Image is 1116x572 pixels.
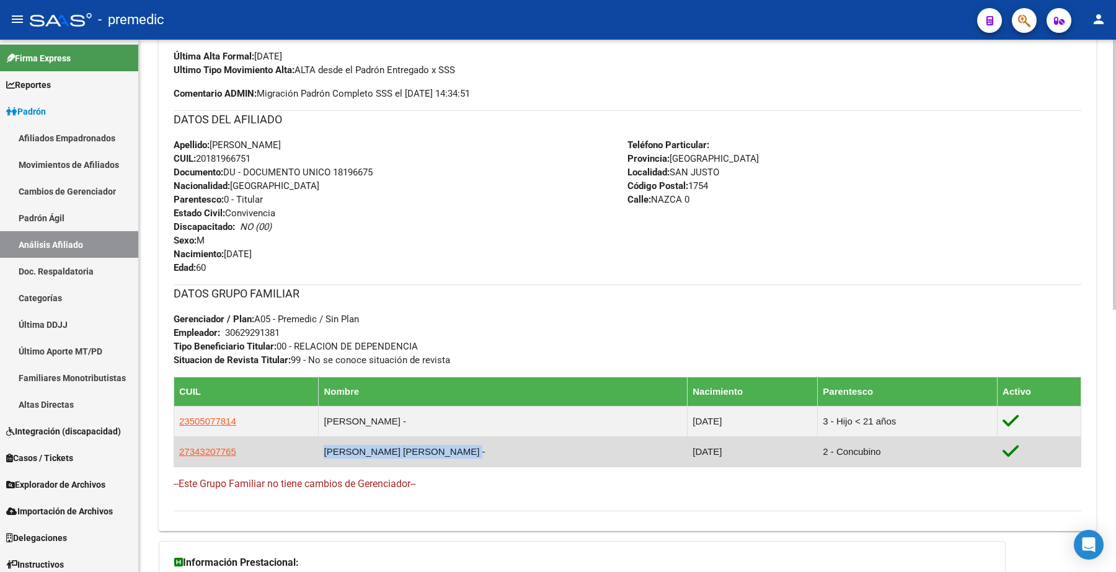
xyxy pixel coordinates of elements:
[818,436,998,467] td: 2 - Concubino
[627,180,708,191] span: 1754
[174,64,294,76] strong: Ultimo Tipo Movimiento Alta:
[174,167,373,178] span: DU - DOCUMENTO UNICO 18196675
[174,235,197,246] strong: Sexo:
[179,416,236,426] span: 23505077814
[174,314,254,325] strong: Gerenciador / Plan:
[174,51,254,62] strong: Última Alta Formal:
[6,425,121,438] span: Integración (discapacidad)
[174,262,196,273] strong: Edad:
[998,377,1081,406] th: Activo
[627,139,709,151] strong: Teléfono Particular:
[1074,530,1104,560] div: Open Intercom Messenger
[627,153,759,164] span: [GEOGRAPHIC_DATA]
[174,208,275,219] span: Convivencia
[174,111,1081,128] h3: DATOS DEL AFILIADO
[6,478,105,491] span: Explorador de Archivos
[174,314,359,325] span: A05 - Premedic / Sin Plan
[174,87,470,100] span: Migración Padrón Completo SSS el [DATE] 14:34:51
[818,377,998,406] th: Parentesco
[98,6,164,33] span: - premedic
[174,51,282,62] span: [DATE]
[174,354,291,366] strong: Situacion de Revista Titular:
[174,153,196,164] strong: CUIL:
[174,139,210,151] strong: Apellido:
[6,105,46,118] span: Padrón
[179,446,236,457] span: 27343207765
[174,354,450,366] span: 99 - No se conoce situación de revista
[319,436,688,467] td: [PERSON_NAME] [PERSON_NAME] -
[174,554,990,571] h3: Información Prestacional:
[174,194,224,205] strong: Parentesco:
[174,327,220,338] strong: Empleador:
[319,377,688,406] th: Nombre
[627,153,670,164] strong: Provincia:
[174,249,252,260] span: [DATE]
[174,285,1081,302] h3: DATOS GRUPO FAMILIAR
[174,341,277,352] strong: Tipo Beneficiario Titular:
[174,88,257,99] strong: Comentario ADMIN:
[174,180,230,191] strong: Nacionalidad:
[688,436,818,467] td: [DATE]
[627,194,689,205] span: NAZCA 0
[627,194,651,205] strong: Calle:
[174,139,281,151] span: [PERSON_NAME]
[174,341,418,352] span: 00 - RELACION DE DEPENDENCIA
[627,167,719,178] span: SAN JUSTO
[319,406,688,436] td: [PERSON_NAME] -
[688,406,818,436] td: [DATE]
[174,477,1081,491] h4: --Este Grupo Familiar no tiene cambios de Gerenciador--
[6,504,113,518] span: Importación de Archivos
[174,167,223,178] strong: Documento:
[174,377,319,406] th: CUIL
[174,235,205,246] span: M
[174,208,225,219] strong: Estado Civil:
[174,262,206,273] span: 60
[174,153,250,164] span: 20181966751
[174,221,235,232] strong: Discapacitado:
[6,51,71,65] span: Firma Express
[627,167,670,178] strong: Localidad:
[6,451,73,465] span: Casos / Tickets
[688,377,818,406] th: Nacimiento
[240,221,272,232] i: NO (00)
[225,326,280,340] div: 30629291381
[1091,12,1106,27] mat-icon: person
[6,531,67,545] span: Delegaciones
[174,249,224,260] strong: Nacimiento:
[6,558,64,571] span: Instructivos
[174,180,319,191] span: [GEOGRAPHIC_DATA]
[10,12,25,27] mat-icon: menu
[174,194,263,205] span: 0 - Titular
[818,406,998,436] td: 3 - Hijo < 21 años
[6,78,51,92] span: Reportes
[174,64,455,76] span: ALTA desde el Padrón Entregado x SSS
[627,180,688,191] strong: Código Postal:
